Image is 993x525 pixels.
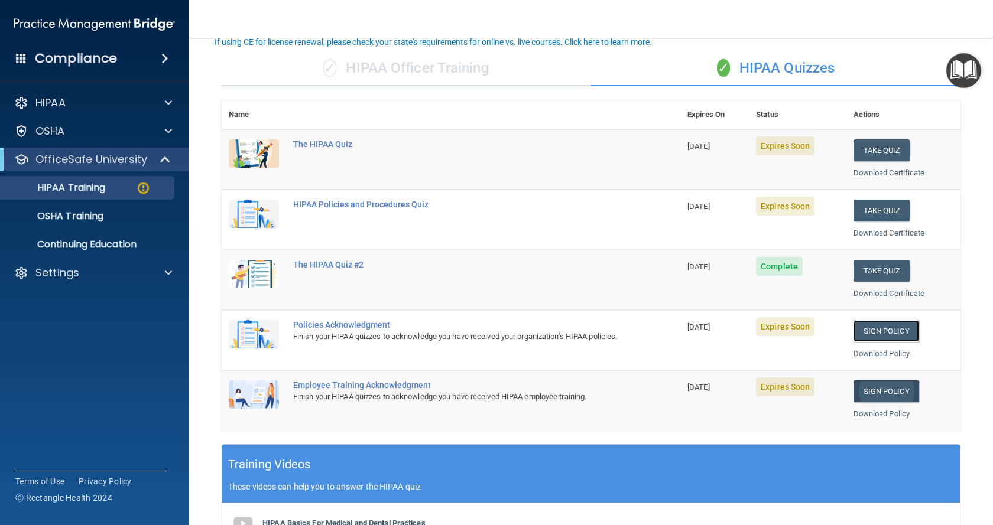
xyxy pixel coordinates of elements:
[854,168,925,177] a: Download Certificate
[293,200,621,209] div: HIPAA Policies and Procedures Quiz
[687,322,710,331] span: [DATE]
[35,266,79,280] p: Settings
[15,475,64,487] a: Terms of Use
[293,380,621,390] div: Employee Training Acknowledgment
[756,377,814,396] span: Expires Soon
[222,51,591,86] div: HIPAA Officer Training
[946,53,981,88] button: Open Resource Center
[15,492,112,504] span: Ⓒ Rectangle Health 2024
[35,50,117,67] h4: Compliance
[14,266,172,280] a: Settings
[854,229,925,237] a: Download Certificate
[591,51,960,86] div: HIPAA Quizzes
[8,239,169,250] p: Continuing Education
[293,320,621,330] div: Policies Acknowledgment
[8,182,105,194] p: HIPAA Training
[854,349,910,358] a: Download Policy
[756,317,814,336] span: Expires Soon
[35,124,65,138] p: OSHA
[854,260,910,282] button: Take Quiz
[687,383,710,392] span: [DATE]
[717,59,730,77] span: ✓
[35,152,147,167] p: OfficeSafe University
[854,320,919,342] a: Sign Policy
[14,12,175,36] img: PMB logo
[293,390,621,404] div: Finish your HIPAA quizzes to acknowledge you have received HIPAA employee training.
[215,38,652,46] div: If using CE for license renewal, please check your state's requirements for online vs. live cours...
[687,262,710,271] span: [DATE]
[35,96,66,110] p: HIPAA
[854,409,910,418] a: Download Policy
[222,100,286,129] th: Name
[136,181,151,195] img: warning-circle.0cc9ac19.png
[854,289,925,298] a: Download Certificate
[213,36,654,48] button: If using CE for license renewal, please check your state's requirements for online vs. live cours...
[14,152,171,167] a: OfficeSafe University
[323,59,336,77] span: ✓
[756,136,814,155] span: Expires Soon
[749,100,846,129] th: Status
[14,96,172,110] a: HIPAA
[293,260,621,269] div: The HIPAA Quiz #2
[228,482,954,491] p: These videos can help you to answer the HIPAA quiz
[846,100,960,129] th: Actions
[854,200,910,221] button: Take Quiz
[687,142,710,151] span: [DATE]
[854,139,910,161] button: Take Quiz
[293,330,621,344] div: Finish your HIPAA quizzes to acknowledge you have received your organization’s HIPAA policies.
[79,475,132,487] a: Privacy Policy
[756,257,803,276] span: Complete
[854,380,919,402] a: Sign Policy
[687,202,710,211] span: [DATE]
[756,197,814,216] span: Expires Soon
[8,210,103,222] p: OSHA Training
[228,454,311,475] h5: Training Videos
[680,100,749,129] th: Expires On
[14,124,172,138] a: OSHA
[293,139,621,149] div: The HIPAA Quiz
